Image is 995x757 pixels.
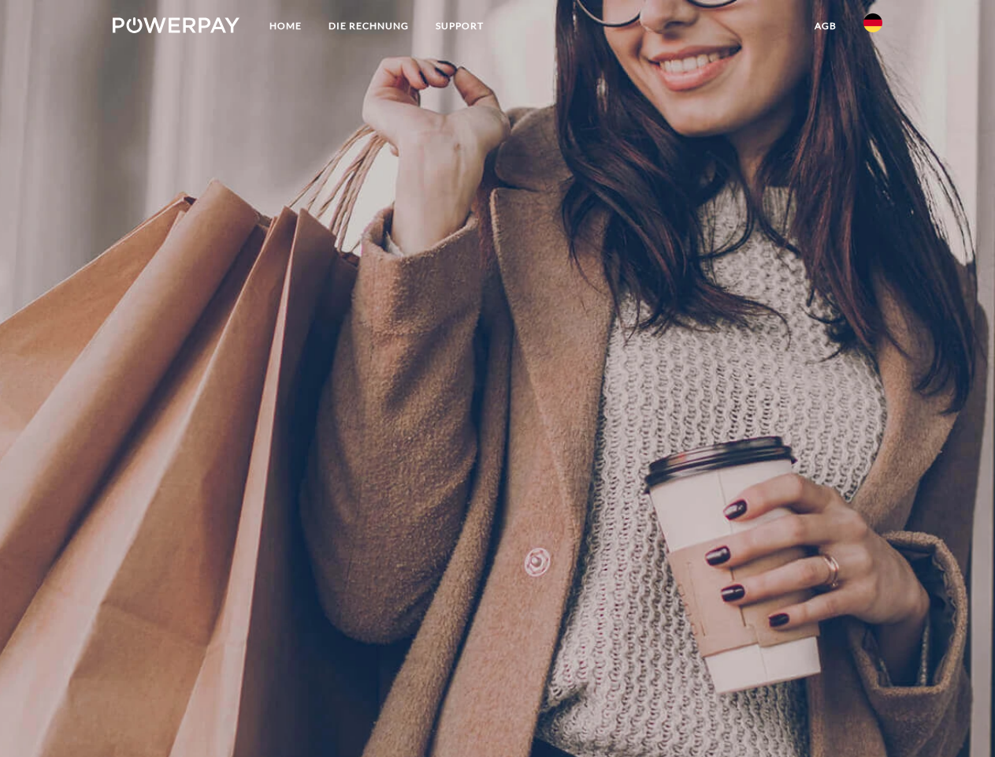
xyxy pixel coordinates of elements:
[422,12,497,40] a: SUPPORT
[113,17,239,33] img: logo-powerpay-white.svg
[863,13,882,32] img: de
[315,12,422,40] a: DIE RECHNUNG
[256,12,315,40] a: Home
[801,12,850,40] a: agb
